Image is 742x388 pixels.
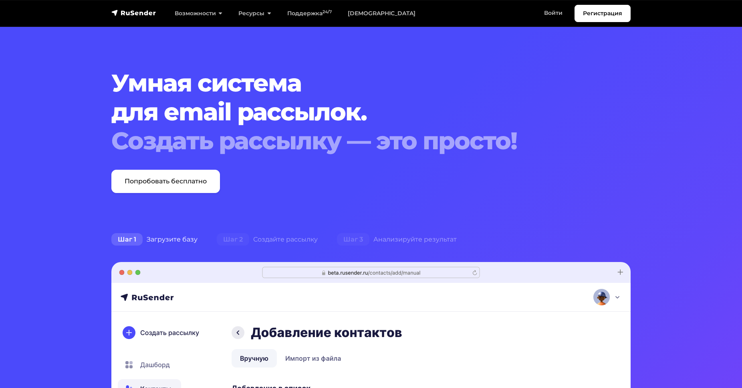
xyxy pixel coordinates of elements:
[327,232,466,248] div: Анализируйте результат
[111,126,587,155] div: Создать рассылку — это просто!
[340,5,423,22] a: [DEMOGRAPHIC_DATA]
[111,233,143,246] span: Шаг 1
[111,9,156,17] img: RuSender
[111,170,220,193] a: Попробовать бесплатно
[337,233,369,246] span: Шаг 3
[167,5,230,22] a: Возможности
[230,5,279,22] a: Ресурсы
[536,5,571,21] a: Войти
[323,9,332,14] sup: 24/7
[102,232,207,248] div: Загрузите базу
[111,69,587,155] h1: Умная система для email рассылок.
[279,5,340,22] a: Поддержка24/7
[217,233,249,246] span: Шаг 2
[207,232,327,248] div: Создайте рассылку
[575,5,631,22] a: Регистрация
